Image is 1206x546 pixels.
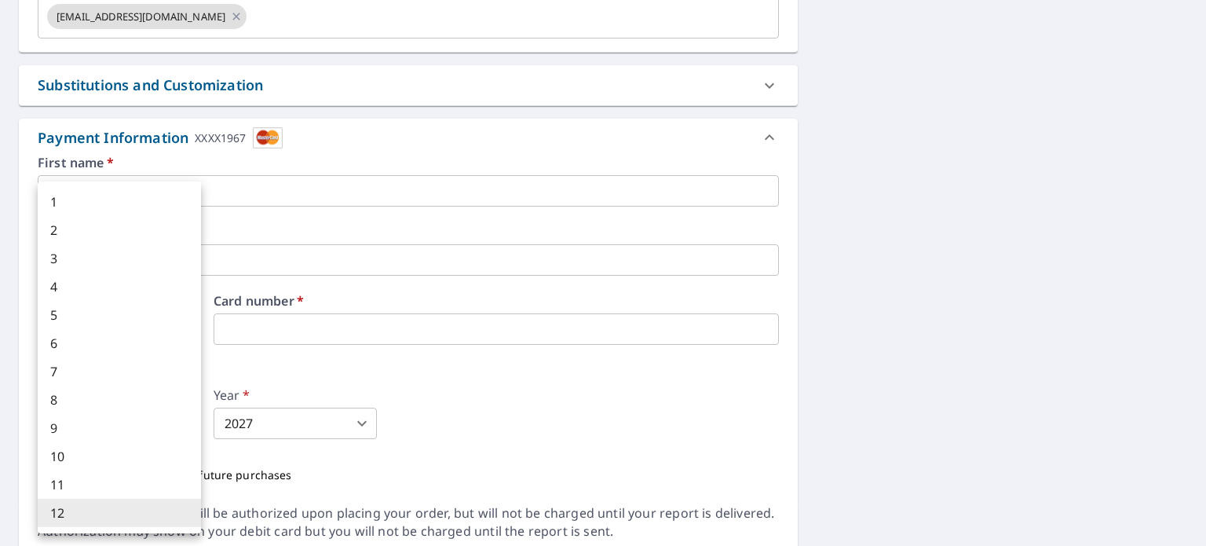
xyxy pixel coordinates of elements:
li: 3 [38,244,201,273]
li: 12 [38,499,201,527]
li: 1 [38,188,201,216]
li: 8 [38,386,201,414]
li: 2 [38,216,201,244]
li: 6 [38,329,201,357]
li: 10 [38,442,201,471]
li: 7 [38,357,201,386]
li: 9 [38,414,201,442]
li: 5 [38,301,201,329]
li: 11 [38,471,201,499]
li: 4 [38,273,201,301]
